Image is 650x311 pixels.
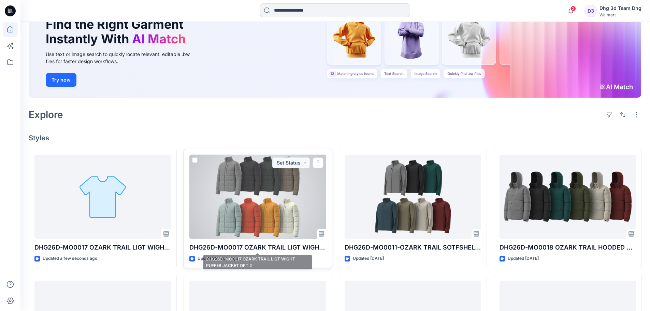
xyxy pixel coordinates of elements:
[198,255,238,262] p: Updated 2 hours ago
[600,12,641,17] div: Walmart
[584,5,597,17] div: D3
[34,155,171,239] a: DHG26D-MO0017 OZARK TRAIL LIGT WIGHT PUFFER JACKET OPT 2
[34,243,171,252] p: DHG26D-MO0017 OZARK TRAIL LIGT WIGHT PUFFER JACKET OPT 2
[500,243,636,252] p: DHG26D-MO0018 OZARK TRAIL HOODED PUFFER JACKET OPT 1
[46,51,199,65] div: Use text or image search to quickly locate relevant, editable .bw files for faster design workflows.
[508,255,539,262] p: Updated [DATE]
[345,155,481,239] a: DHG26D-MO0011-OZARK TRAIL SOTFSHELL JACKET
[132,31,186,46] span: AI Match
[189,155,326,239] a: DHG26D-MO0017 OZARK TRAIL LIGT WIGHT PUFFER JACKET OPT 2
[43,255,97,262] p: Updated a few seconds ago
[189,243,326,252] p: DHG26D-MO0017 OZARK TRAIL LIGT WIGHT PUFFER JACKET OPT 2
[345,243,481,252] p: DHG26D-MO0011-OZARK TRAIL SOTFSHELL JACKET
[600,4,641,12] div: Dhg 3d Team Dhg
[46,17,189,46] h1: Find the Right Garment Instantly With
[29,109,63,120] h2: Explore
[353,255,384,262] p: Updated [DATE]
[46,73,76,87] button: Try now
[29,134,642,142] h4: Styles
[500,155,636,239] a: DHG26D-MO0018 OZARK TRAIL HOODED PUFFER JACKET OPT 1
[570,6,576,11] span: 2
